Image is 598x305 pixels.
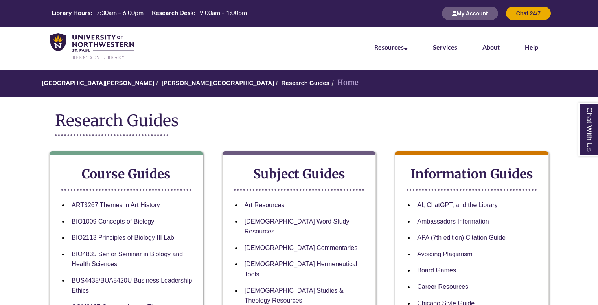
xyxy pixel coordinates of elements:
strong: Information Guides [410,166,533,182]
a: [DEMOGRAPHIC_DATA] Studies & Theology Resources [245,287,344,304]
a: Services [433,43,457,51]
a: Resources [374,43,408,51]
a: AI, ChatGPT, and the Library [417,202,498,208]
a: Chat 24/7 [506,10,551,17]
a: BUS4435/BUA5420U Business Leadership Ethics [72,277,192,294]
table: Hours Today [48,8,250,18]
span: 9:00am – 1:00pm [200,9,247,16]
a: Career Resources [417,283,468,290]
a: BIO1009 Concepts of Biology [72,218,154,225]
a: Avoiding Plagiarism [417,251,472,257]
a: Board Games [417,267,456,274]
a: APA (7th edition) Citation Guide [417,234,506,241]
a: Ambassadors Information [417,218,489,225]
img: UNWSP Library Logo [50,33,134,60]
span: 7:30am – 6:00pm [96,9,144,16]
a: [DEMOGRAPHIC_DATA] Word Study Resources [245,218,350,235]
th: Library Hours: [48,8,93,17]
li: Home [329,77,359,88]
a: Hours Today [48,8,250,19]
a: Research Guides [281,79,329,86]
th: Research Desk: [149,8,197,17]
a: [GEOGRAPHIC_DATA][PERSON_NAME] [42,79,154,86]
span: Research Guides [55,111,179,130]
a: My Account [442,10,498,17]
strong: Subject Guides [253,166,345,182]
a: Art Resources [245,202,284,208]
a: ART3267 Themes in Art History [72,202,160,208]
a: About [482,43,500,51]
button: Chat 24/7 [506,7,551,20]
a: [PERSON_NAME][GEOGRAPHIC_DATA] [162,79,274,86]
a: [DEMOGRAPHIC_DATA] Hermeneutical Tools [245,261,357,277]
a: BIO4835 Senior Seminar in Biology and Health Sciences [72,251,183,268]
a: Help [525,43,538,51]
strong: Course Guides [82,166,171,182]
button: My Account [442,7,498,20]
a: BIO2113 Principles of Biology III Lab [72,234,174,241]
a: [DEMOGRAPHIC_DATA] Commentaries [245,244,357,251]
